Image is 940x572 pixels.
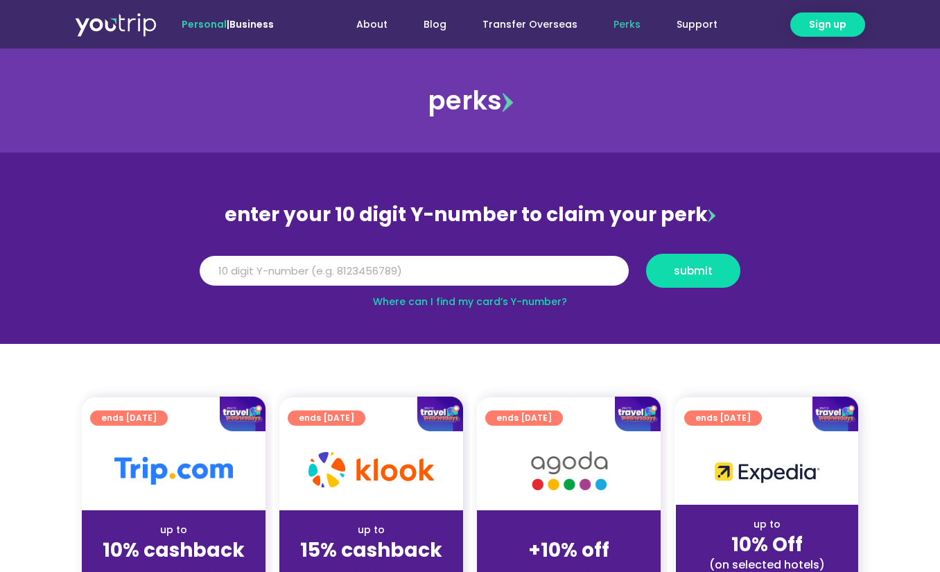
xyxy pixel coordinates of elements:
[464,12,595,37] a: Transfer Overseas
[193,197,747,233] div: enter your 10 digit Y-number to claim your perk
[809,17,846,32] span: Sign up
[731,531,803,558] strong: 10% Off
[229,17,274,31] a: Business
[300,537,442,564] strong: 15% cashback
[311,12,736,37] nav: Menu
[290,523,452,537] div: up to
[182,17,227,31] span: Personal
[406,12,464,37] a: Blog
[200,256,629,286] input: 10 digit Y-number (e.g. 8123456789)
[338,12,406,37] a: About
[595,12,659,37] a: Perks
[93,523,254,537] div: up to
[556,523,582,537] span: up to
[659,12,736,37] a: Support
[182,17,274,31] span: |
[687,557,847,572] div: (on selected hotels)
[373,295,567,309] a: Where can I find my card’s Y-number?
[790,12,865,37] a: Sign up
[646,254,740,288] button: submit
[103,537,245,564] strong: 10% cashback
[674,266,713,276] span: submit
[687,517,847,532] div: up to
[528,537,609,564] strong: +10% off
[200,254,740,298] form: Y Number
